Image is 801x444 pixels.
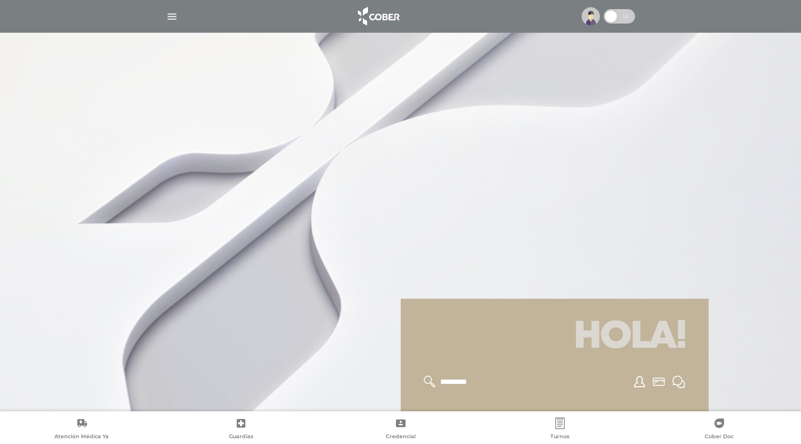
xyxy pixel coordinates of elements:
[412,310,697,364] h1: Hola!
[166,11,178,23] img: Cober_menu-lines-white.svg
[582,7,600,25] img: profile-placeholder.svg
[161,418,320,442] a: Guardias
[550,433,570,442] span: Turnos
[54,433,109,442] span: Atención Médica Ya
[353,5,403,28] img: logo_cober_home-white.png
[640,418,799,442] a: Cober Doc
[2,418,161,442] a: Atención Médica Ya
[229,433,254,442] span: Guardias
[705,433,734,442] span: Cober Doc
[480,418,639,442] a: Turnos
[386,433,416,442] span: Credencial
[321,418,480,442] a: Credencial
